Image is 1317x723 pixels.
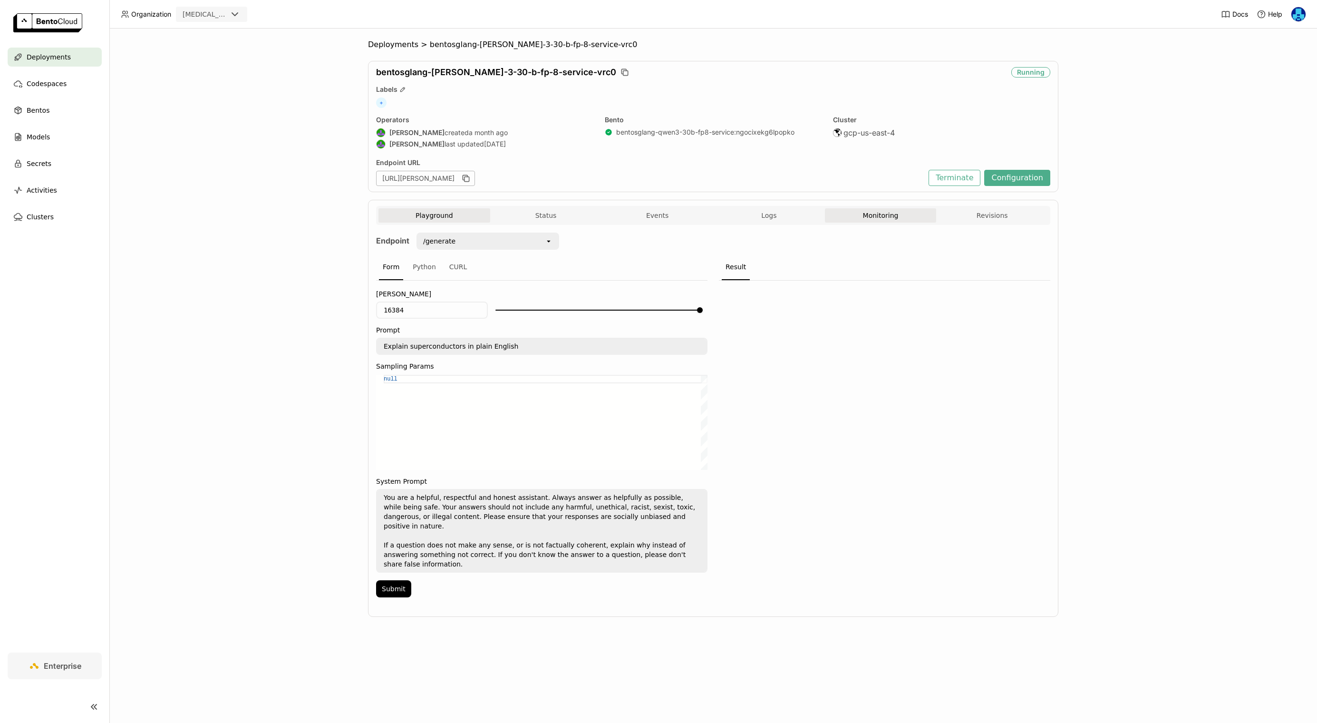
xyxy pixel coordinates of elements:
span: [DATE] [484,140,506,148]
span: null [384,376,397,382]
img: logo [13,13,82,32]
label: Prompt [376,326,707,334]
span: Bentos [27,105,49,116]
svg: open [545,237,552,245]
input: Selected /generate. [456,236,457,246]
div: Bento [605,116,822,124]
label: System Prompt [376,478,707,485]
a: Docs [1221,10,1248,19]
div: last updated [376,139,593,149]
div: Result [722,254,750,280]
button: Configuration [984,170,1050,186]
strong: [PERSON_NAME] [389,140,445,148]
span: Enterprise [44,661,81,671]
label: [PERSON_NAME] [376,290,707,298]
button: Status [490,208,602,223]
button: Events [601,208,713,223]
strong: Endpoint [376,236,409,245]
div: [MEDICAL_DATA] [183,10,227,19]
div: Help [1257,10,1282,19]
span: a month ago [469,128,508,137]
button: Revisions [936,208,1048,223]
nav: Breadcrumbs navigation [368,40,1058,49]
a: Deployments [8,48,102,67]
span: Deployments [27,51,71,63]
a: Secrets [8,154,102,173]
img: Shenyang Zhao [377,140,385,148]
div: CURL [445,254,471,280]
a: Bentos [8,101,102,120]
div: created [376,128,593,137]
span: Secrets [27,158,51,169]
span: Activities [27,185,57,196]
div: Python [409,254,440,280]
button: Submit [376,580,411,597]
span: + [376,98,387,108]
a: Clusters [8,207,102,226]
a: Enterprise [8,653,102,679]
span: bentosglang-[PERSON_NAME]-3-30-b-fp-8-service-vrc0 [430,40,638,49]
label: Sampling Params [376,362,707,370]
div: Form [379,254,403,280]
span: bentosglang-[PERSON_NAME]-3-30-b-fp-8-service-vrc0 [376,67,616,78]
button: Monitoring [825,208,937,223]
span: Models [27,131,50,143]
div: Running [1011,67,1050,78]
span: Help [1268,10,1282,19]
div: Operators [376,116,593,124]
button: Playground [378,208,490,223]
button: Terminate [929,170,980,186]
span: Logs [761,211,776,220]
img: Shenyang Zhao [377,128,385,137]
textarea: You are a helpful, respectful and honest assistant. Always answer as helpfully as possible, while... [377,490,707,572]
a: Models [8,127,102,147]
textarea: Explain superconductors in plain English [377,339,707,354]
strong: [PERSON_NAME] [389,128,445,137]
div: Cluster [833,116,1050,124]
div: [URL][PERSON_NAME] [376,171,475,186]
img: Yi Guo [1291,7,1306,21]
span: Codespaces [27,78,67,89]
a: bentosglang-qwen3-30b-fp8-service:ngocixekg6lpopko [616,128,794,137]
a: Codespaces [8,74,102,93]
div: Endpoint URL [376,158,924,167]
span: > [418,40,430,49]
span: Clusters [27,211,54,223]
span: gcp-us-east-4 [843,128,895,137]
span: Deployments [368,40,418,49]
div: Labels [376,85,1050,94]
a: Activities [8,181,102,200]
span: Organization [131,10,171,19]
span: Docs [1232,10,1248,19]
input: Selected revia. [228,10,229,20]
div: /generate [423,236,455,246]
